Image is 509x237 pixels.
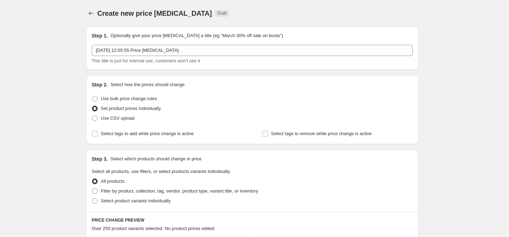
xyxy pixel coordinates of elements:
[101,188,258,194] span: Filter by product, collection, tag, vendor, product type, variant title, or inventory
[271,131,372,136] span: Select tags to remove while price change is active
[101,198,170,203] span: Select product variants individually
[92,32,108,39] h2: Step 1.
[92,155,108,162] h2: Step 3.
[92,169,230,174] span: Select all products, use filters, or select products variants individually
[92,58,200,63] span: This title is just for internal use, customers won't see it
[101,131,194,136] span: Select tags to add while price change is active
[111,155,202,162] p: Select which products should change in price
[92,81,108,88] h2: Step 2.
[92,217,413,223] h6: PRICE CHANGE PREVIEW
[101,96,157,101] span: Use bulk price change rules
[218,11,227,16] span: Draft
[86,8,96,18] button: Price change jobs
[101,106,161,111] span: Set product prices individually
[101,179,125,184] span: All products
[111,32,283,39] p: Optionally give your price [MEDICAL_DATA] a title (eg "March 30% off sale on boots")
[101,116,134,121] span: Use CSV upload
[97,9,212,17] span: Create new price [MEDICAL_DATA]
[92,226,215,231] span: Over 250 product variants selected. No product prices edited:
[92,45,413,56] input: 30% off holiday sale
[111,81,185,88] p: Select how the prices should change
